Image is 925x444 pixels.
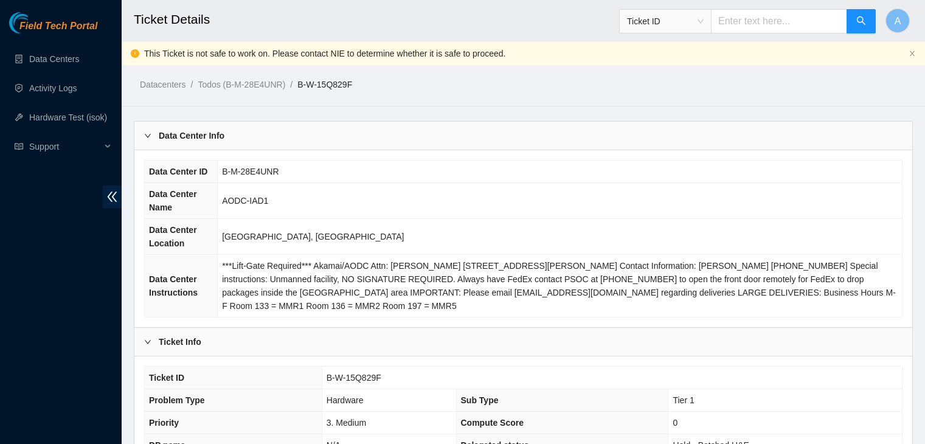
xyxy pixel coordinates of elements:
[19,21,97,32] span: Field Tech Portal
[222,232,404,241] span: [GEOGRAPHIC_DATA], [GEOGRAPHIC_DATA]
[198,80,285,89] a: Todos (B-M-28E4UNR)
[149,418,179,428] span: Priority
[149,395,205,405] span: Problem Type
[461,418,524,428] span: Compute Score
[144,338,151,345] span: right
[461,395,499,405] span: Sub Type
[103,186,122,208] span: double-left
[149,167,207,176] span: Data Center ID
[711,9,847,33] input: Enter text here...
[673,418,677,428] span: 0
[327,418,366,428] span: 3. Medium
[159,129,224,142] b: Data Center Info
[149,225,197,248] span: Data Center Location
[29,54,79,64] a: Data Centers
[856,16,866,27] span: search
[290,80,293,89] span: /
[847,9,876,33] button: search
[15,142,23,151] span: read
[297,80,352,89] a: B-W-15Q829F
[159,335,201,349] b: Ticket Info
[144,132,151,139] span: right
[134,328,912,356] div: Ticket Info
[149,189,197,212] span: Data Center Name
[909,50,916,58] button: close
[9,22,97,38] a: Akamai TechnologiesField Tech Portal
[149,274,198,297] span: Data Center Instructions
[190,80,193,89] span: /
[29,134,101,159] span: Support
[885,9,910,33] button: A
[222,261,896,311] span: ***Lift-Gate Required*** Akamai/AODC Attn: [PERSON_NAME] [STREET_ADDRESS][PERSON_NAME] Contact In...
[895,13,901,29] span: A
[29,113,107,122] a: Hardware Test (isok)
[29,83,77,93] a: Activity Logs
[673,395,694,405] span: Tier 1
[134,122,912,150] div: Data Center Info
[909,50,916,57] span: close
[327,395,364,405] span: Hardware
[140,80,185,89] a: Datacenters
[222,196,268,206] span: AODC-IAD1
[627,12,704,30] span: Ticket ID
[222,167,279,176] span: B-M-28E4UNR
[149,373,184,383] span: Ticket ID
[327,373,381,383] span: B-W-15Q829F
[9,12,61,33] img: Akamai Technologies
